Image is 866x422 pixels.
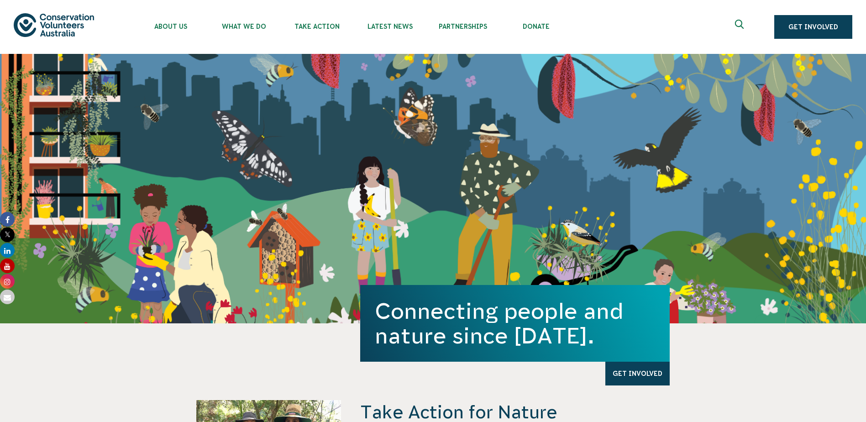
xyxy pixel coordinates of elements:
[280,23,353,30] span: Take Action
[207,23,280,30] span: What We Do
[499,23,572,30] span: Donate
[730,16,751,38] button: Expand search box Close search box
[774,15,852,39] a: Get Involved
[353,23,426,30] span: Latest News
[375,299,655,348] h1: Connecting people and nature since [DATE].
[426,23,499,30] span: Partnerships
[735,20,746,34] span: Expand search box
[134,23,207,30] span: About Us
[14,13,94,37] img: logo.svg
[605,362,670,385] a: Get Involved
